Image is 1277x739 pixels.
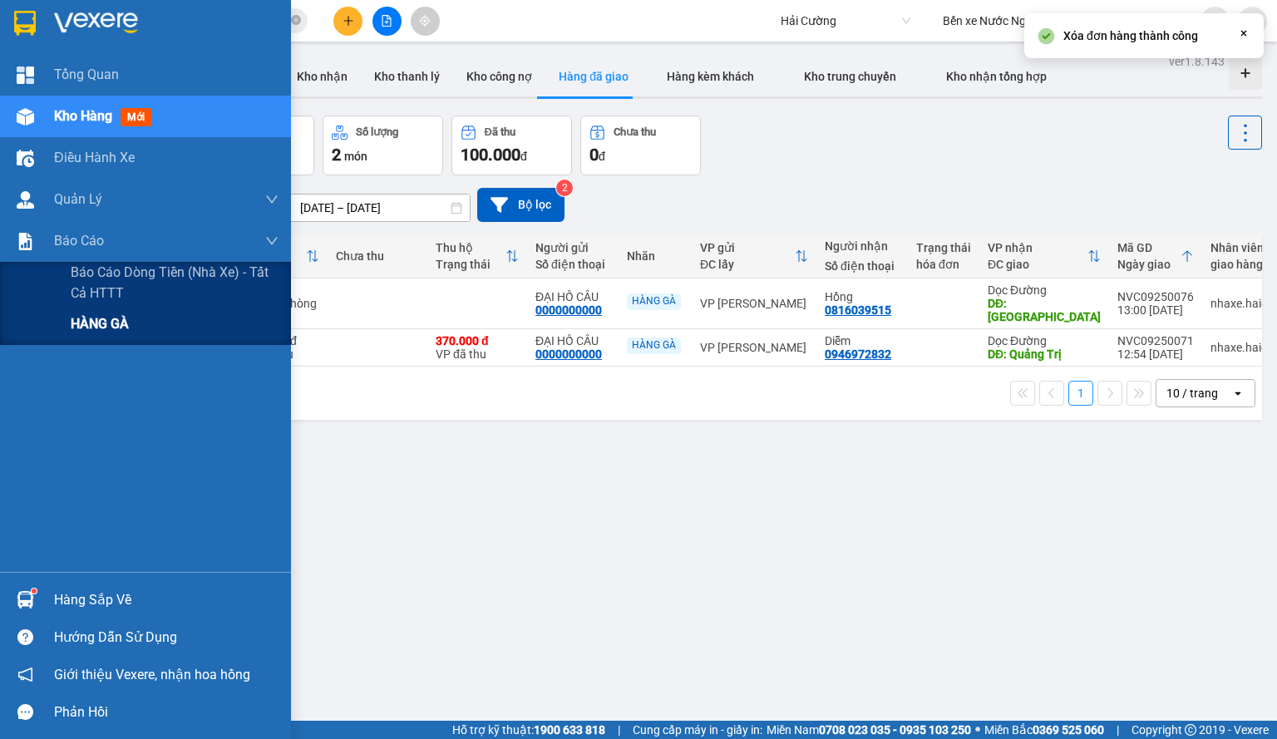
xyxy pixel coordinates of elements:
[825,347,891,361] div: 0946972832
[1068,381,1093,406] button: 1
[1091,10,1201,31] span: phongtran.vxr
[535,241,610,254] div: Người gửi
[427,234,527,278] th: Toggle SortBy
[804,70,896,83] span: Kho trung chuyển
[17,67,34,84] img: dashboard-icon
[1117,334,1194,347] div: NVC09250071
[17,591,34,608] img: warehouse-icon
[54,230,104,251] span: Báo cáo
[692,234,816,278] th: Toggle SortBy
[535,334,610,347] div: ĐẠI HỒ CÂU
[336,249,419,263] div: Chưa thu
[767,721,971,739] span: Miền Nam
[984,721,1104,739] span: Miền Bắc
[17,233,34,250] img: solution-icon
[520,150,527,163] span: đ
[121,108,151,126] span: mới
[1117,258,1181,271] div: Ngày giao
[599,150,605,163] span: đ
[436,258,505,271] div: Trạng thái
[54,64,119,85] span: Tổng Quan
[535,347,602,361] div: 0000000000
[618,721,620,739] span: |
[452,721,605,739] span: Hỗ trợ kỹ thuật:
[17,667,33,682] span: notification
[54,625,279,650] div: Hướng dẫn sử dụng
[411,7,440,36] button: aim
[71,262,279,303] span: Báo cáo dòng tiền (nhà xe) - tất cả HTTT
[344,150,367,163] span: món
[1117,347,1194,361] div: 12:54 [DATE]
[419,15,431,27] span: aim
[14,11,36,36] img: logo-vxr
[975,727,980,733] span: ⚪️
[556,180,573,196] sup: 2
[667,70,754,83] span: Hàng kèm khách
[979,234,1109,278] th: Toggle SortBy
[361,57,453,96] button: Kho thanh lý
[627,337,681,354] div: HÀNG GÀ
[988,334,1101,347] div: Dọc Đường
[988,241,1087,254] div: VP nhận
[825,303,891,317] div: 0816039515
[534,723,605,737] strong: 1900 633 818
[700,258,795,271] div: ĐC lấy
[54,664,250,685] span: Giới thiệu Vexere, nhận hoa hồng
[825,239,900,253] div: Người nhận
[545,57,642,96] button: Hàng đã giao
[54,588,279,613] div: Hàng sắp về
[946,70,1047,83] span: Kho nhận tổng hợp
[916,258,971,271] div: hóa đơn
[627,293,681,310] div: HÀNG GÀ
[54,108,112,124] span: Kho hàng
[436,241,505,254] div: Thu hộ
[71,313,129,334] span: HÀNG GÀ
[1231,387,1245,400] svg: open
[535,258,610,271] div: Số điện thoại
[700,297,808,310] div: VP [PERSON_NAME]
[614,126,656,138] div: Chưa thu
[332,145,341,165] span: 2
[284,57,361,96] button: Kho nhận
[17,191,34,209] img: warehouse-icon
[477,188,565,222] button: Bộ lọc
[485,126,515,138] div: Đã thu
[17,108,34,126] img: warehouse-icon
[988,347,1101,361] div: DĐ: Quảng Trị
[988,297,1101,323] div: DĐ: Quảng Bình
[17,629,33,645] span: question-circle
[1117,290,1194,303] div: NVC09250076
[819,723,971,737] strong: 0708 023 035 - 0935 103 250
[1117,241,1181,254] div: Mã GD
[436,334,519,347] div: 370.000 đ
[451,116,572,175] button: Đã thu100.000đ
[54,147,135,168] span: Điều hành xe
[288,195,470,221] input: Select a date range.
[1109,234,1202,278] th: Toggle SortBy
[627,249,683,263] div: Nhãn
[17,704,33,720] span: message
[825,290,900,303] div: Hồng
[943,8,1072,33] span: Bến xe Nước Ngầm
[333,7,362,36] button: plus
[17,150,34,167] img: warehouse-icon
[381,15,392,27] span: file-add
[535,290,610,303] div: ĐẠI HỒ CÂU
[535,303,602,317] div: 0000000000
[1237,27,1250,40] svg: Close
[988,283,1101,297] div: Dọc Đường
[700,241,795,254] div: VP gửi
[633,721,762,739] span: Cung cấp máy in - giấy in:
[1033,723,1104,737] strong: 0369 525 060
[32,589,37,594] sup: 1
[988,258,1087,271] div: ĐC giao
[323,116,443,175] button: Số lượng2món
[291,13,301,29] span: close-circle
[265,234,279,248] span: down
[700,341,808,354] div: VP [PERSON_NAME]
[54,700,279,725] div: Phản hồi
[461,145,520,165] span: 100.000
[265,193,279,206] span: down
[825,334,900,347] div: Diễm
[1185,724,1196,736] span: copyright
